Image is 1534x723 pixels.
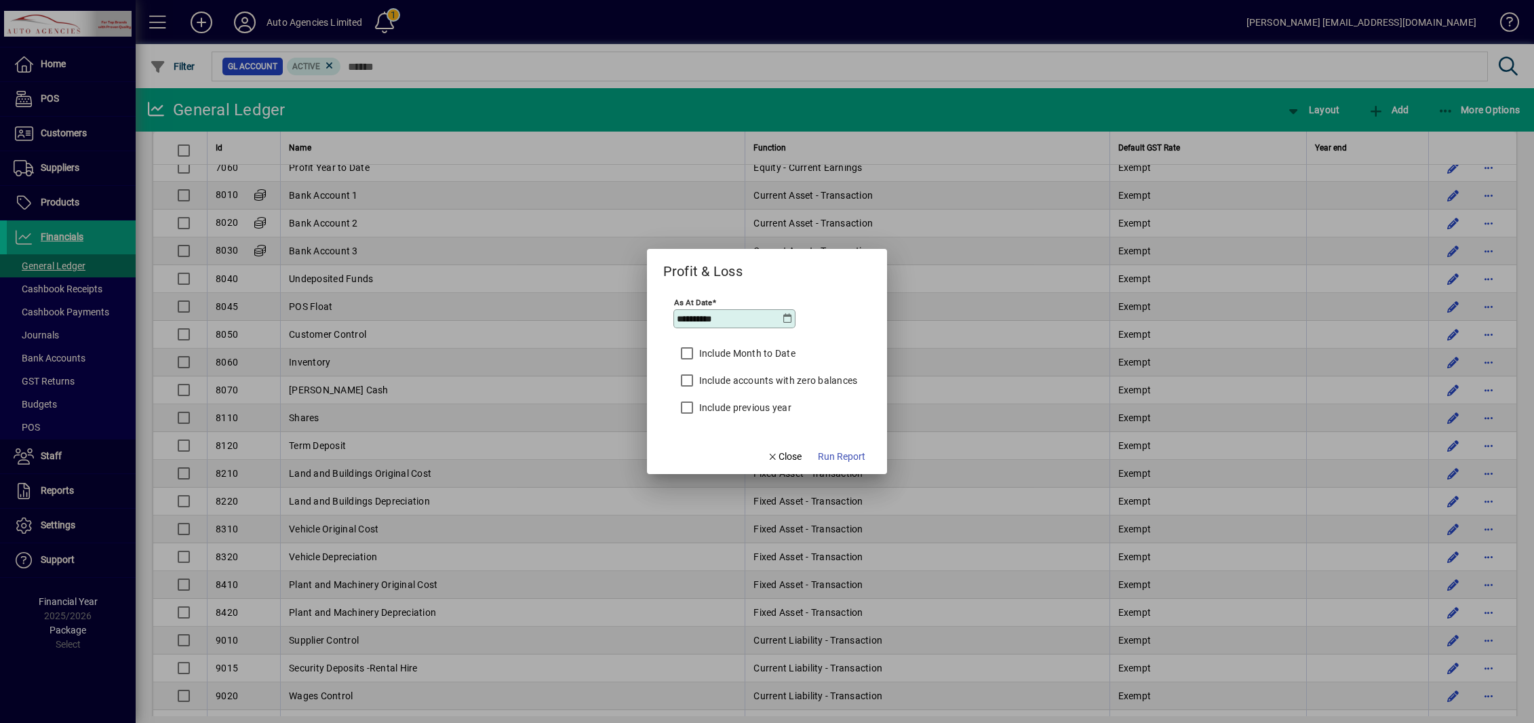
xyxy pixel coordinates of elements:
[674,298,712,307] mat-label: As at date
[696,347,795,360] label: Include Month to Date
[762,444,808,469] button: Close
[647,249,759,282] h2: Profit & Loss
[767,450,802,464] span: Close
[812,444,871,469] button: Run Report
[696,374,858,387] label: Include accounts with zero balances
[818,450,865,464] span: Run Report
[696,401,791,414] label: Include previous year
